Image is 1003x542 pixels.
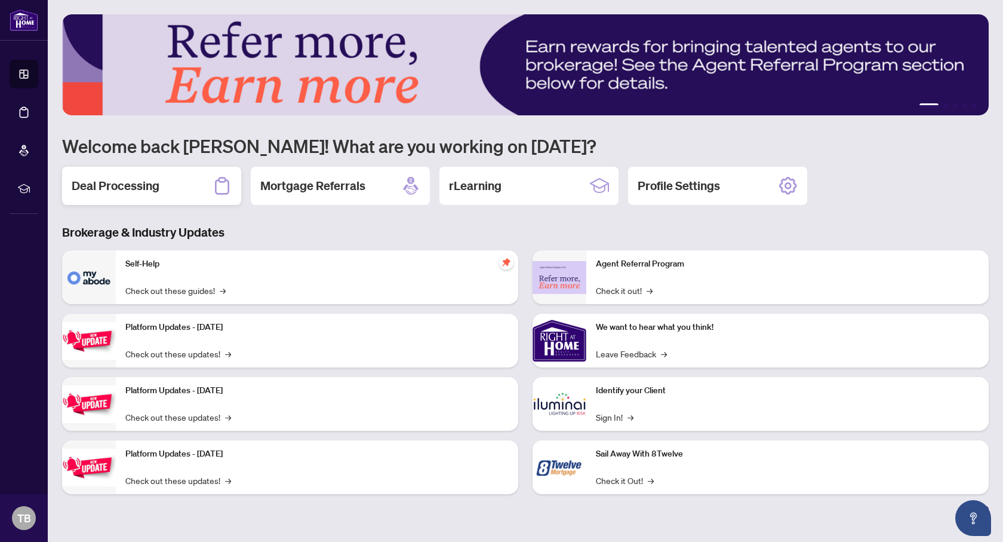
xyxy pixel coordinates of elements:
[10,9,38,31] img: logo
[955,500,991,536] button: Open asap
[972,103,977,108] button: 5
[533,440,586,494] img: Sail Away With 8Twelve
[125,448,509,461] p: Platform Updates - [DATE]
[62,322,116,360] img: Platform Updates - July 21, 2025
[225,347,231,360] span: →
[648,474,654,487] span: →
[919,103,939,108] button: 1
[661,347,667,360] span: →
[638,177,720,194] h2: Profile Settings
[62,134,989,157] h1: Welcome back [PERSON_NAME]! What are you working on [DATE]?
[260,177,365,194] h2: Mortgage Referrals
[449,177,501,194] h2: rLearning
[943,103,948,108] button: 2
[125,284,226,297] a: Check out these guides!→
[533,261,586,294] img: Agent Referral Program
[596,411,633,424] a: Sign In!→
[125,321,509,334] p: Platform Updates - [DATE]
[596,347,667,360] a: Leave Feedback→
[17,510,31,526] span: TB
[125,474,231,487] a: Check out these updates!→
[62,224,989,241] h3: Brokerage & Industry Updates
[225,411,231,424] span: →
[125,384,509,397] p: Platform Updates - [DATE]
[125,347,231,360] a: Check out these updates!→
[62,449,116,486] img: Platform Updates - June 23, 2025
[62,14,989,115] img: Slide 0
[225,474,231,487] span: →
[596,384,979,397] p: Identify your Client
[533,314,586,368] img: We want to hear what you think!
[62,250,116,304] img: Self-Help
[62,385,116,423] img: Platform Updates - July 8, 2025
[596,448,979,461] p: Sail Away With 8Twelve
[596,321,979,334] p: We want to hear what you think!
[533,377,586,431] img: Identify your Client
[125,258,509,271] p: Self-Help
[125,411,231,424] a: Check out these updates!→
[596,258,979,271] p: Agent Referral Program
[627,411,633,424] span: →
[499,255,513,270] span: pushpin
[962,103,967,108] button: 4
[220,284,226,297] span: →
[953,103,958,108] button: 3
[596,284,653,297] a: Check it out!→
[596,474,654,487] a: Check it Out!→
[72,177,159,194] h2: Deal Processing
[647,284,653,297] span: →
